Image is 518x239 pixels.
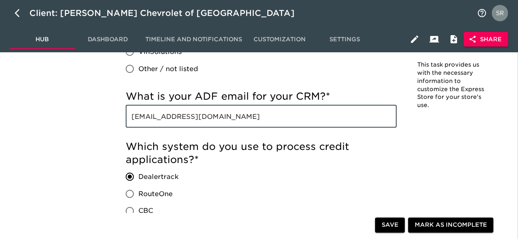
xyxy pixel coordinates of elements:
[138,64,198,74] span: Other / not listed
[138,172,179,182] span: Dealertrack
[425,29,444,49] button: Client View
[375,218,405,233] button: Save
[464,32,508,47] button: Share
[126,90,397,103] h5: What is your ADF email for your CRM?
[418,61,486,109] p: This task provides us with the necessary information to customize the Express Store for your stor...
[126,105,397,128] input: Example: store_leads@my_leads_CRM.com
[126,140,397,166] h5: Which system do you use to process credit applications?
[15,34,70,45] span: Hub
[415,220,487,230] span: Mark as Incomplete
[29,7,306,20] div: Client: [PERSON_NAME] Chevrolet of [GEOGRAPHIC_DATA]
[138,206,153,216] span: CBC
[138,189,173,199] span: RouteOne
[405,29,425,49] button: Edit Hub
[492,5,508,21] img: Profile
[444,29,464,49] button: Internal Notes and Comments
[252,34,307,45] span: Customization
[317,34,373,45] span: Settings
[145,34,242,45] span: Timeline and Notifications
[80,34,136,45] span: Dashboard
[470,34,502,45] span: Share
[472,3,492,23] button: notifications
[382,220,398,230] span: Save
[408,218,494,233] button: Mark as Incomplete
